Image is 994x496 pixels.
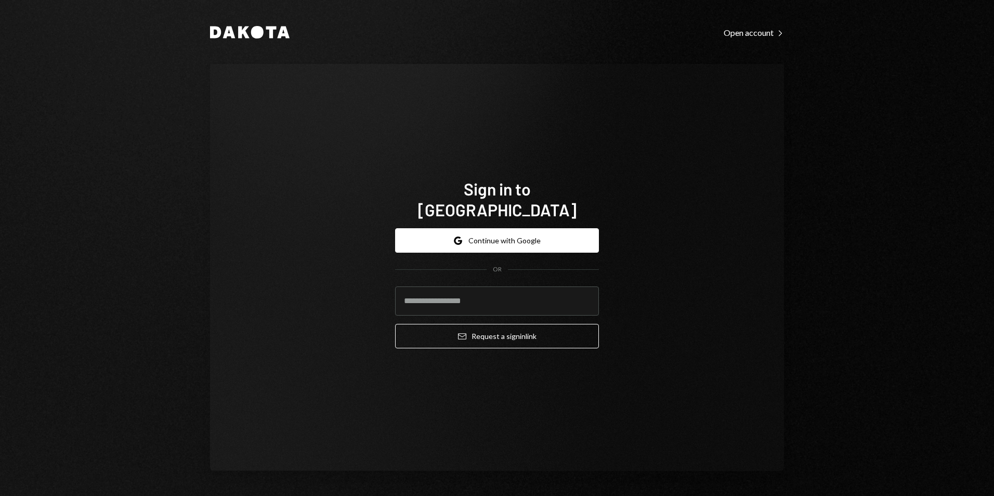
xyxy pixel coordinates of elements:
[493,265,502,274] div: OR
[395,228,599,253] button: Continue with Google
[724,27,784,38] a: Open account
[724,28,784,38] div: Open account
[395,178,599,220] h1: Sign in to [GEOGRAPHIC_DATA]
[395,324,599,348] button: Request a signinlink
